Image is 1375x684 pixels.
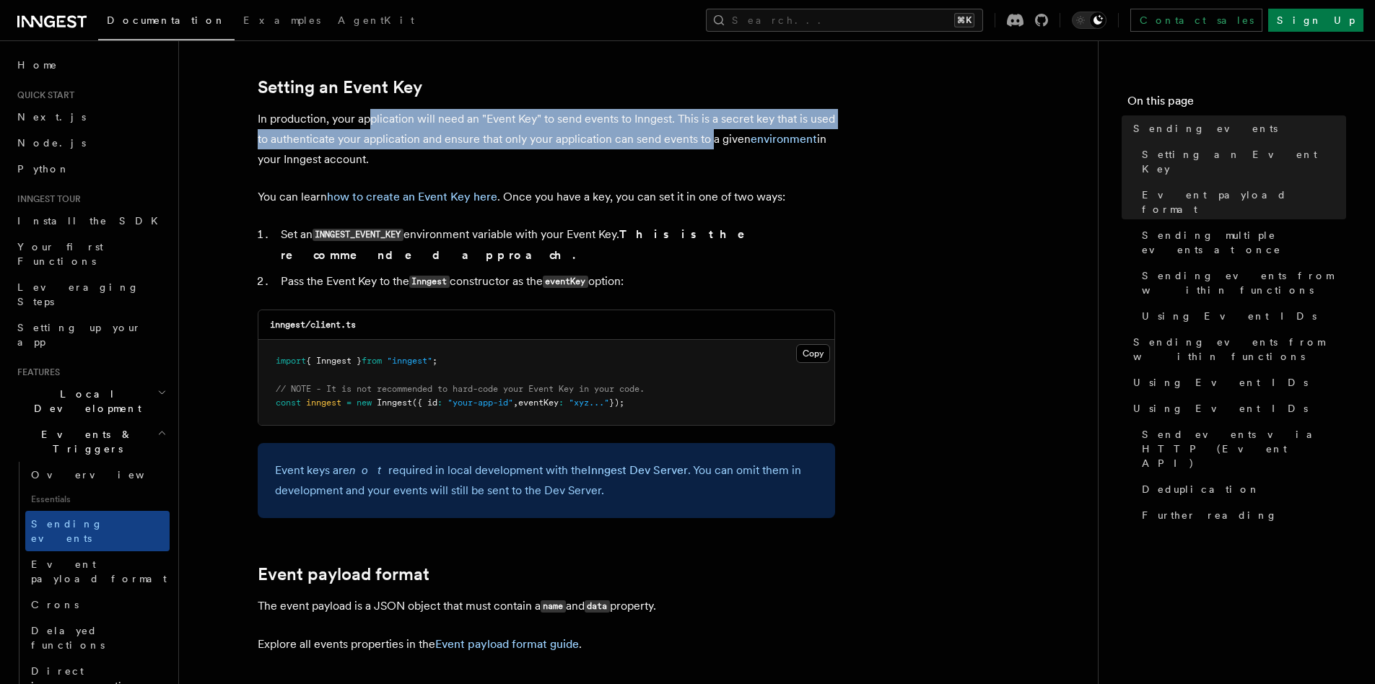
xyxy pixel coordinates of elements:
[25,462,170,488] a: Overview
[1133,335,1346,364] span: Sending events from within functions
[585,600,610,613] code: data
[281,227,765,262] strong: This is the recommended approach.
[1136,303,1346,329] a: Using Event IDs
[362,356,382,366] span: from
[1142,268,1346,297] span: Sending events from within functions
[31,625,105,651] span: Delayed functions
[435,637,579,651] a: Event payload format guide
[1127,395,1346,421] a: Using Event IDs
[1136,263,1346,303] a: Sending events from within functions
[235,4,329,39] a: Examples
[17,215,167,227] span: Install the SDK
[12,315,170,355] a: Setting up your app
[327,190,497,203] a: how to create an Event Key here
[258,187,835,207] p: You can learn . Once you have a key, you can set it in one of two ways:
[12,193,81,205] span: Inngest tour
[437,398,442,408] span: :
[543,276,588,288] code: eventKey
[276,271,835,292] li: Pass the Event Key to the constructor as the option:
[1136,476,1346,502] a: Deduplication
[1127,369,1346,395] a: Using Event IDs
[17,163,70,175] span: Python
[569,398,609,408] span: "xyz..."
[12,208,170,234] a: Install the SDK
[1142,309,1317,323] span: Using Event IDs
[377,398,412,408] span: Inngest
[313,229,403,241] code: INNGEST_EVENT_KEY
[1142,147,1346,176] span: Setting an Event Key
[12,130,170,156] a: Node.js
[357,398,372,408] span: new
[409,276,450,288] code: Inngest
[31,558,167,584] span: Event payload format
[12,421,170,462] button: Events & Triggers
[1142,188,1346,216] span: Event payload format
[1130,9,1262,32] a: Contact sales
[17,322,141,348] span: Setting up your app
[12,156,170,182] a: Python
[243,14,320,26] span: Examples
[1136,182,1346,222] a: Event payload format
[17,281,139,307] span: Leveraging Steps
[1142,482,1260,496] span: Deduplication
[31,599,79,610] span: Crons
[513,398,518,408] span: ,
[518,398,559,408] span: eventKey
[1127,92,1346,115] h4: On this page
[1142,508,1278,522] span: Further reading
[25,488,170,511] span: Essentials
[12,427,157,456] span: Events & Triggers
[346,398,352,408] span: =
[12,89,74,101] span: Quick start
[751,132,817,146] a: environment
[1133,401,1308,416] span: Using Event IDs
[12,234,170,274] a: Your first Functions
[25,592,170,618] a: Crons
[258,596,835,617] p: The event payload is a JSON object that must contain a and property.
[17,241,103,267] span: Your first Functions
[796,344,830,363] button: Copy
[609,398,624,408] span: });
[12,367,60,378] span: Features
[276,398,301,408] span: const
[448,398,513,408] span: "your-app-id"
[25,511,170,551] a: Sending events
[1136,502,1346,528] a: Further reading
[12,104,170,130] a: Next.js
[258,77,422,97] a: Setting an Event Key
[258,109,835,170] p: In production, your application will need an "Event Key" to send events to Inngest. This is a sec...
[12,274,170,315] a: Leveraging Steps
[270,320,356,330] code: inngest/client.ts
[329,4,423,39] a: AgentKit
[25,551,170,592] a: Event payload format
[588,463,688,477] a: Inngest Dev Server
[17,58,58,72] span: Home
[1136,222,1346,263] a: Sending multiple events at once
[706,9,983,32] button: Search...⌘K
[275,460,818,501] p: Event keys are required in local development with the . You can omit them in development and your...
[1127,115,1346,141] a: Sending events
[1127,329,1346,369] a: Sending events from within functions
[107,14,226,26] span: Documentation
[17,111,86,123] span: Next.js
[25,618,170,658] a: Delayed functions
[541,600,566,613] code: name
[1133,375,1308,390] span: Using Event IDs
[31,469,180,481] span: Overview
[387,356,432,366] span: "inngest"
[954,13,974,27] kbd: ⌘K
[306,356,362,366] span: { Inngest }
[12,381,170,421] button: Local Development
[1268,9,1363,32] a: Sign Up
[258,634,835,654] p: Explore all events properties in the .
[1136,421,1346,476] a: Send events via HTTP (Event API)
[349,463,388,477] em: not
[1136,141,1346,182] a: Setting an Event Key
[98,4,235,40] a: Documentation
[338,14,414,26] span: AgentKit
[559,398,564,408] span: :
[31,518,103,544] span: Sending events
[12,387,157,416] span: Local Development
[1142,228,1346,257] span: Sending multiple events at once
[276,356,306,366] span: import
